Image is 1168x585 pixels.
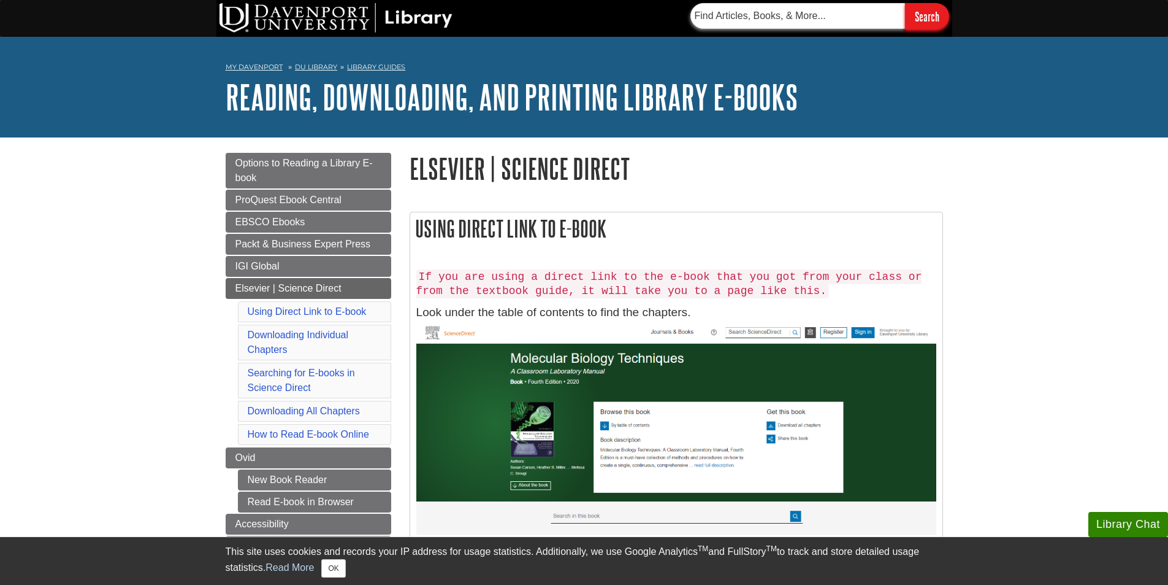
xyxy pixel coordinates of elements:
[238,492,391,513] a: Read E-book in Browser
[235,195,342,205] span: ProQuest Ebook Central
[226,536,391,571] a: Get Help From [PERSON_NAME]!
[235,158,373,183] span: Options to Reading a Library E-book
[690,3,905,29] input: Find Articles, Books, & More...
[347,63,405,71] a: Library Guides
[248,406,360,416] a: Downloading All Chapters
[226,514,391,535] a: Accessibility
[248,368,355,393] a: Searching for E-books in Science Direct
[226,278,391,299] a: Elsevier | Science Direct
[219,3,452,33] img: DU Library
[248,306,367,317] a: Using Direct Link to E-book
[226,544,943,578] div: This site uses cookies and records your IP address for usage statistics. Additionally, we use Goo...
[226,212,391,233] a: EBSCO Ebooks
[226,153,391,188] a: Options to Reading a Library E-book
[248,330,349,355] a: Downloading Individual Chapters
[238,470,391,490] a: New Book Reader
[416,269,922,299] code: If you are using a direct link to the e-book that you got from your class or from the textbook gu...
[235,217,305,227] span: EBSCO Ebooks
[1088,512,1168,537] button: Library Chat
[698,544,708,553] sup: TM
[235,239,371,249] span: Packt & Business Expert Press
[235,519,289,529] span: Accessibility
[265,562,314,573] a: Read More
[410,212,942,245] h2: Using Direct Link to E-book
[226,59,943,79] nav: breadcrumb
[235,261,280,271] span: IGI Global
[248,429,369,440] a: How to Read E-book Online
[905,3,949,29] input: Search
[410,153,943,184] h1: Elsevier | Science Direct
[766,544,777,553] sup: TM
[226,256,391,277] a: IGI Global
[235,452,256,463] span: Ovid
[235,283,342,293] span: Elsevier | Science Direct
[226,62,283,72] a: My Davenport
[226,78,798,116] a: Reading, Downloading, and Printing Library E-books
[226,153,391,571] div: Guide Page Menu
[321,559,345,578] button: Close
[226,190,391,211] a: ProQuest Ebook Central
[226,447,391,468] a: Ovid
[690,3,949,29] form: Searches DU Library's articles, books, and more
[226,234,391,255] a: Packt & Business Expert Press
[295,63,337,71] a: DU Library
